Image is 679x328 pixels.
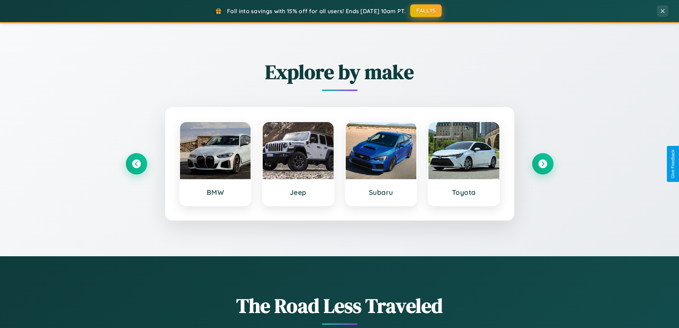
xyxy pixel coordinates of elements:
div: Give Feedback [670,150,675,178]
h3: Subaru [353,188,410,197]
h2: Explore by make [126,58,554,86]
h1: The Road Less Traveled [126,292,554,319]
h3: BMW [187,188,244,197]
h3: Toyota [436,188,492,197]
h3: Jeep [270,188,326,197]
button: FALL15 [410,4,442,17]
span: Fall into savings with 15% off for all users! Ends [DATE] 10am PT. [227,7,406,15]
